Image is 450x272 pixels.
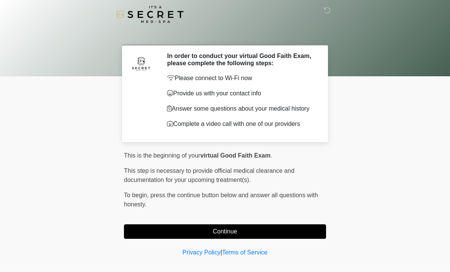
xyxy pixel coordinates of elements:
span: This step is necessary to provide official medical clearance and documentation for your upcoming ... [124,167,294,183]
button: Continue [124,224,326,239]
span: . [270,152,272,159]
a: | [220,249,222,256]
p: Provide us with your contact info [167,89,315,98]
strong: virtual Good Faith Exam [200,152,270,159]
h1: ‎ ‎ [118,27,332,42]
img: Agent Avatar [130,52,153,75]
p: Complete a video call with one of our providers [167,119,315,129]
a: Privacy Policy [183,249,221,256]
h2: In order to conduct your virtual Good Faith Exam, please complete the following steps: [167,52,315,67]
a: Terms of Service [222,249,267,256]
span: This is the beginning of your [124,152,200,159]
img: It's A Secret Med Spa Logo [116,6,183,23]
p: Please connect to Wi-Fi now [167,74,315,83]
span: press the continue button below and answer all questions with honesty. [124,192,318,208]
p: Answer some questions about your medical history [167,104,315,113]
span: To begin, [124,192,150,198]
